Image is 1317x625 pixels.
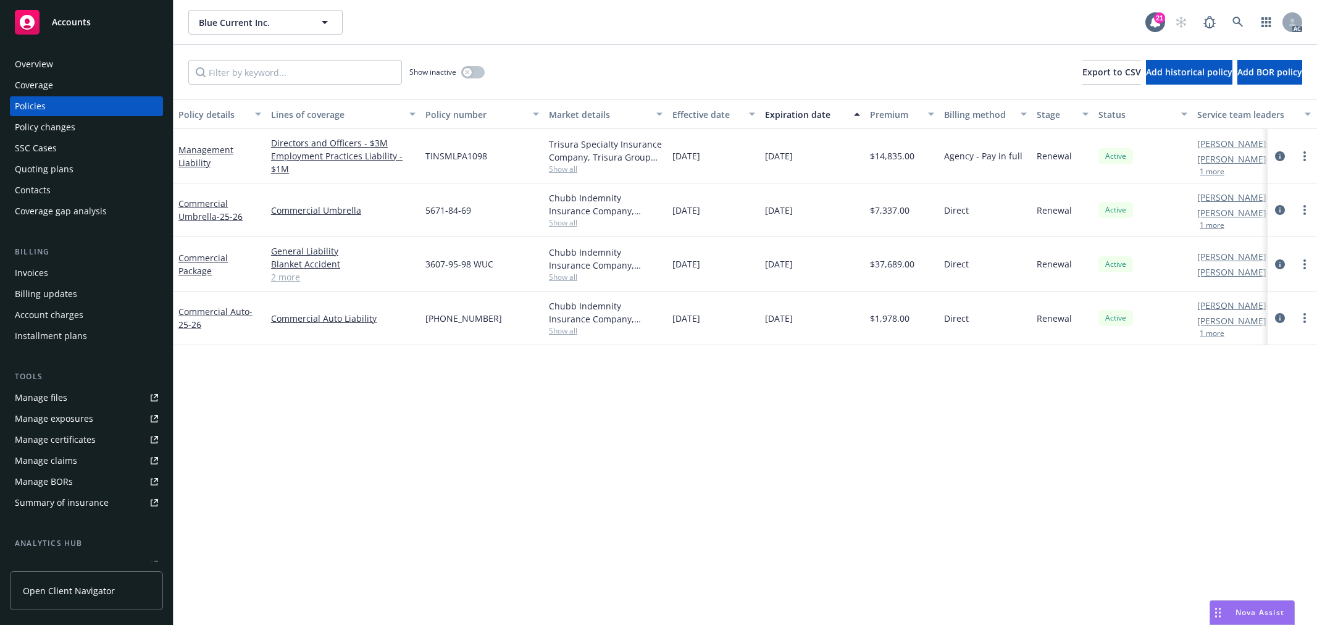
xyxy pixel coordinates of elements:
a: Coverage [10,75,163,95]
div: Lines of coverage [271,108,402,121]
a: [PERSON_NAME] [1197,250,1266,263]
a: Contacts [10,180,163,200]
button: Expiration date [760,99,865,129]
span: $37,689.00 [870,258,914,271]
div: Stage [1037,108,1075,121]
a: Manage BORs [10,472,163,492]
span: Agency - Pay in full [944,149,1022,162]
span: Renewal [1037,312,1072,325]
button: Premium [865,99,939,129]
span: [DATE] [672,258,700,271]
div: Effective date [672,108,742,121]
a: Commercial Auto Liability [271,312,416,325]
div: Coverage gap analysis [15,201,107,221]
a: more [1297,257,1312,272]
button: Add BOR policy [1237,60,1302,85]
div: Chubb Indemnity Insurance Company, Chubb Group [549,191,663,217]
a: Policies [10,96,163,116]
a: Summary of insurance [10,493,163,513]
button: Status [1093,99,1192,129]
div: Premium [870,108,921,121]
span: Renewal [1037,204,1072,217]
span: $14,835.00 [870,149,914,162]
span: Direct [944,312,969,325]
span: [DATE] [672,312,700,325]
div: Quoting plans [15,159,73,179]
span: Active [1103,259,1128,270]
button: Nova Assist [1210,600,1295,625]
a: Quoting plans [10,159,163,179]
span: Blue Current Inc. [199,16,306,29]
span: Active [1103,151,1128,162]
div: Service team leaders [1197,108,1297,121]
button: Policy details [174,99,266,129]
span: Show all [549,272,663,282]
div: Manage claims [15,451,77,471]
span: Export to CSV [1082,66,1141,78]
div: Manage exposures [15,409,93,429]
span: Accounts [52,17,91,27]
span: Show all [549,217,663,228]
a: [PERSON_NAME] [1197,299,1266,312]
div: Policies [15,96,46,116]
a: Start snowing [1169,10,1194,35]
a: Report a Bug [1197,10,1222,35]
button: Service team leaders [1192,99,1316,129]
button: 1 more [1200,222,1224,229]
button: Market details [544,99,667,129]
a: Switch app [1254,10,1279,35]
button: Effective date [667,99,760,129]
a: Manage files [10,388,163,408]
span: Add BOR policy [1237,66,1302,78]
span: [DATE] [765,204,793,217]
a: Accounts [10,5,163,40]
div: Account charges [15,305,83,325]
div: Policy number [425,108,525,121]
a: more [1297,203,1312,217]
span: Direct [944,258,969,271]
a: more [1297,149,1312,164]
span: Active [1103,204,1128,216]
a: Directors and Officers - $3M [271,136,416,149]
a: General Liability [271,245,416,258]
div: Invoices [15,263,48,283]
div: Market details [549,108,649,121]
a: Commercial Umbrella [271,204,416,217]
button: Billing method [939,99,1032,129]
div: Manage files [15,388,67,408]
a: SSC Cases [10,138,163,158]
button: Export to CSV [1082,60,1141,85]
a: [PERSON_NAME] [1197,314,1266,327]
a: Coverage gap analysis [10,201,163,221]
span: Direct [944,204,969,217]
span: Manage exposures [10,409,163,429]
span: Nova Assist [1235,607,1284,618]
button: Blue Current Inc. [188,10,343,35]
span: Show all [549,325,663,336]
button: Stage [1032,99,1093,129]
span: [DATE] [672,149,700,162]
div: Tools [10,371,163,383]
div: Overview [15,54,53,74]
input: Filter by keyword... [188,60,402,85]
a: circleInformation [1273,149,1287,164]
a: [PERSON_NAME] [1197,137,1266,150]
button: 1 more [1200,168,1224,175]
a: [PERSON_NAME] [1197,266,1266,279]
button: Add historical policy [1146,60,1232,85]
span: [DATE] [765,258,793,271]
span: $1,978.00 [870,312,909,325]
button: Policy number [420,99,544,129]
a: circleInformation [1273,257,1287,272]
div: Policy changes [15,117,75,137]
span: TINSMLPA1098 [425,149,487,162]
a: Loss summary generator [10,555,163,574]
div: Chubb Indemnity Insurance Company, Chubb Group [549,300,663,325]
a: Employment Practices Liability - $1M [271,149,416,175]
a: Search [1226,10,1250,35]
span: Active [1103,312,1128,324]
a: [PERSON_NAME] [1197,191,1266,204]
button: 1 more [1200,330,1224,337]
a: circleInformation [1273,311,1287,325]
div: Drag to move [1210,601,1226,624]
